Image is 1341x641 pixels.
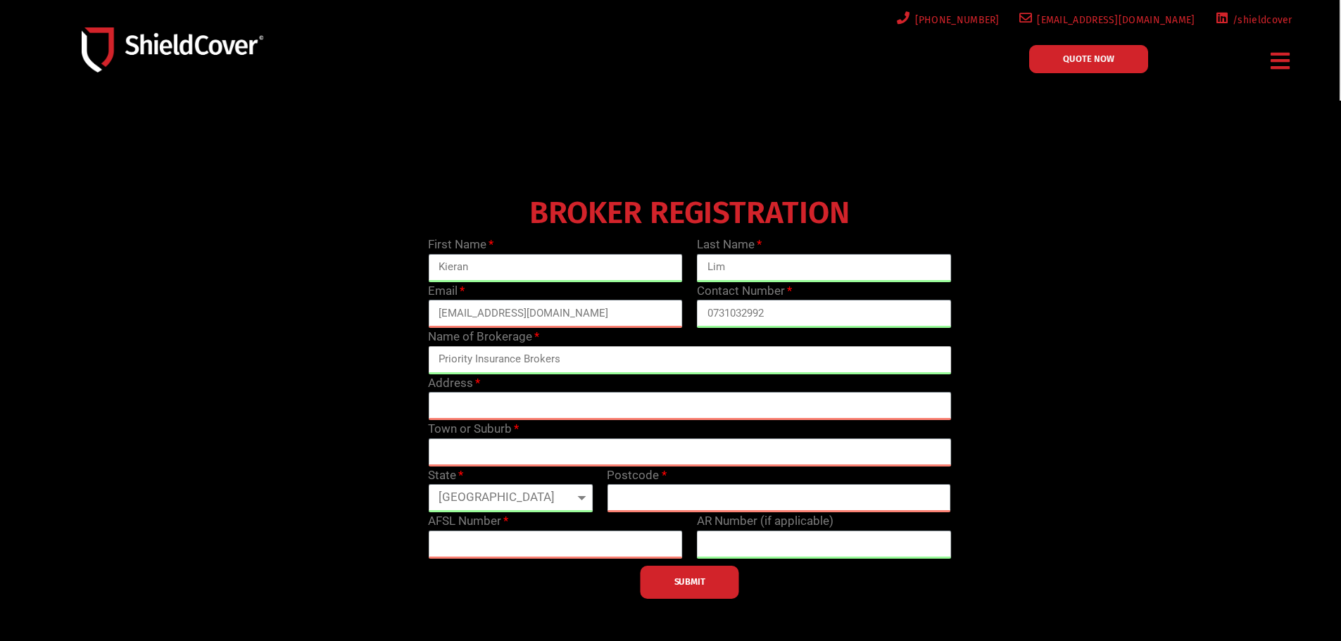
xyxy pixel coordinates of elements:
span: QUOTE NOW [1063,54,1114,63]
label: AR Number (if applicable) [697,512,833,531]
label: Town or Suburb [428,420,519,438]
span: /shieldcover [1228,11,1292,29]
h4: BROKER REGISTRATION [421,205,958,222]
label: Name of Brokerage [428,328,539,346]
span: [PHONE_NUMBER] [910,11,1000,29]
a: QUOTE NOW [1029,45,1148,73]
label: Last Name [697,236,762,254]
img: Shield-Cover-Underwriting-Australia-logo-full [82,27,263,72]
div: Menu Toggle [1266,44,1296,77]
label: Email [428,282,465,300]
a: /shieldcover [1212,11,1292,29]
span: SUBMIT [674,580,705,583]
span: [EMAIL_ADDRESS][DOMAIN_NAME] [1032,11,1195,29]
label: Contact Number [697,282,792,300]
label: State [428,467,463,485]
label: AFSL Number [428,512,508,531]
a: [EMAIL_ADDRESS][DOMAIN_NAME] [1016,11,1195,29]
label: Address [428,374,480,393]
button: SUBMIT [641,566,739,599]
label: First Name [428,236,493,254]
label: Postcode [607,467,666,485]
a: [PHONE_NUMBER] [894,11,1000,29]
